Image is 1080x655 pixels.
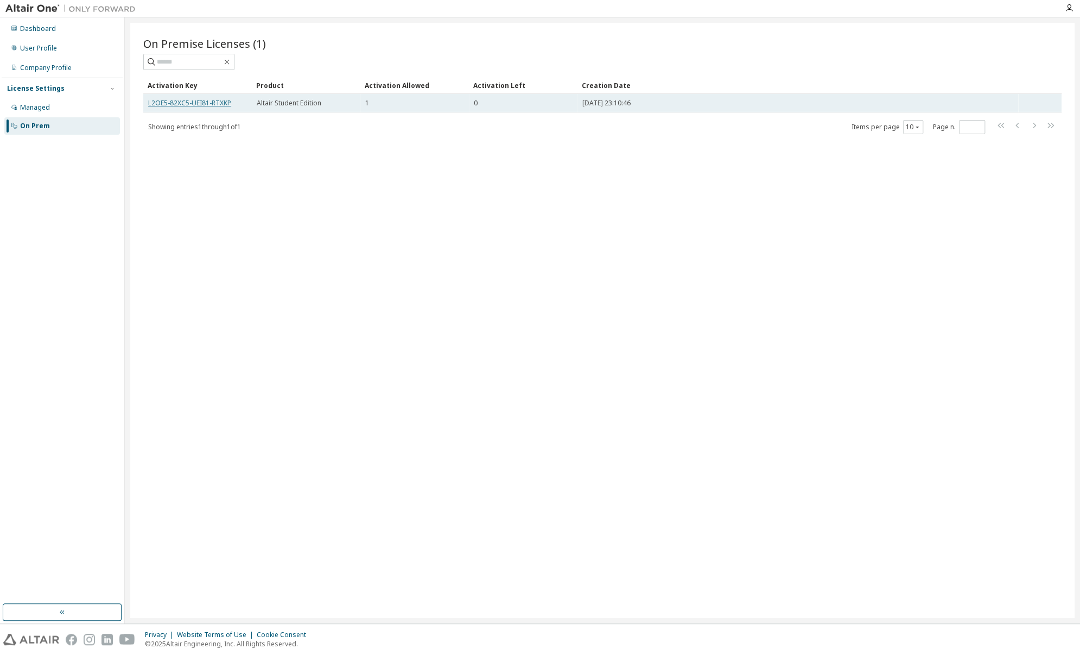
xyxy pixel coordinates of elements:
a: L2OE5-82XC5-UEI81-RTXKP [148,98,231,108]
button: 10 [906,123,920,131]
div: User Profile [20,44,57,53]
div: License Settings [7,84,65,93]
span: 1 [365,99,369,108]
span: Showing entries 1 through 1 of 1 [148,122,241,131]
div: On Prem [20,122,50,130]
img: instagram.svg [84,634,95,645]
span: 0 [474,99,478,108]
span: Altair Student Edition [257,99,321,108]
div: Privacy [145,631,177,639]
div: Activation Left [473,77,573,94]
div: Product [256,77,356,94]
div: Activation Key [148,77,247,94]
img: Altair One [5,3,141,14]
div: Website Terms of Use [177,631,257,639]
img: altair_logo.svg [3,634,59,645]
div: Creation Date [582,77,1014,94]
div: Company Profile [20,64,72,72]
span: On Premise Licenses (1) [143,36,266,51]
img: youtube.svg [119,634,135,645]
div: Activation Allowed [365,77,465,94]
span: [DATE] 23:10:46 [582,99,631,108]
img: linkedin.svg [101,634,113,645]
div: Dashboard [20,24,56,33]
div: Managed [20,103,50,112]
span: Items per page [852,120,923,134]
img: facebook.svg [66,634,77,645]
div: Cookie Consent [257,631,313,639]
p: © 2025 Altair Engineering, Inc. All Rights Reserved. [145,639,313,648]
span: Page n. [933,120,985,134]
